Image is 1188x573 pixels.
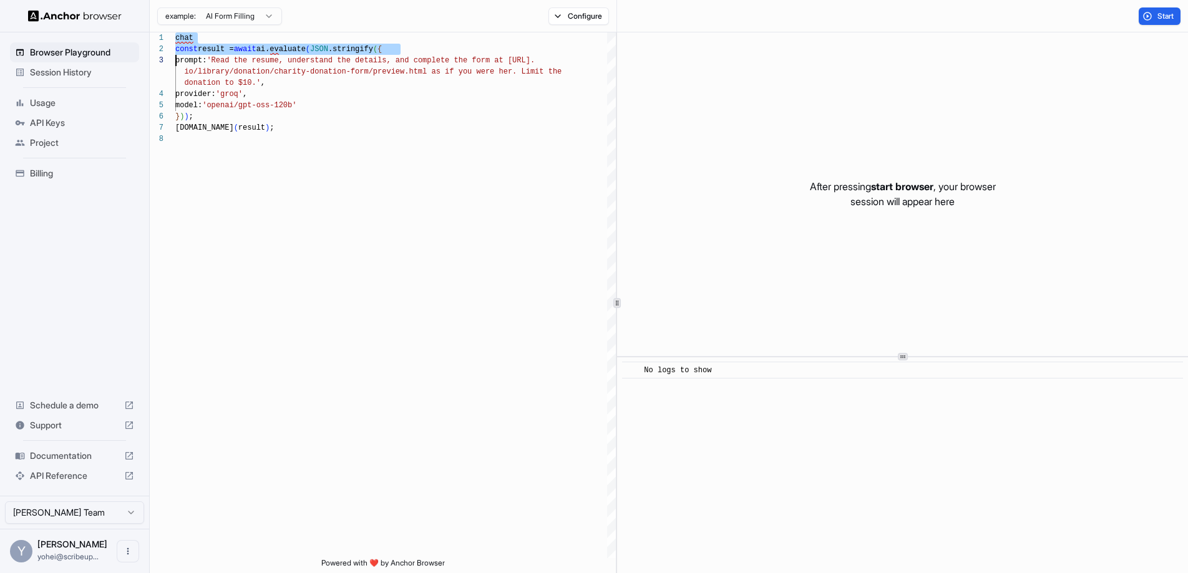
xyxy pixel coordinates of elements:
span: ) [184,112,188,121]
span: API Reference [30,469,119,482]
span: donation to $10.' [184,79,260,87]
div: API Reference [10,466,139,486]
span: provider: [175,90,216,99]
div: API Keys [10,113,139,133]
span: yohei@scribeup.io [37,552,99,561]
span: start browser [871,180,933,193]
span: 'groq' [216,90,243,99]
span: .stringify [328,45,373,54]
div: Usage [10,93,139,113]
span: ( [306,45,310,54]
div: 7 [150,122,163,133]
span: , [261,79,265,87]
span: Billing [30,167,134,180]
span: [DOMAIN_NAME] [175,123,234,132]
div: 8 [150,133,163,145]
span: Session History [30,66,134,79]
span: Schedule a demo [30,399,119,412]
span: Browser Playground [30,46,134,59]
div: Session History [10,62,139,82]
span: Start [1157,11,1175,21]
span: JSON [310,45,328,54]
div: Documentation [10,446,139,466]
div: 2 [150,44,163,55]
span: ( [373,45,377,54]
div: Browser Playground [10,42,139,62]
span: ​ [628,364,635,377]
button: Configure [548,7,609,25]
button: Open menu [117,540,139,562]
span: result [238,123,265,132]
p: After pressing , your browser session will appear here [810,179,996,209]
span: Project [30,137,134,149]
div: 3 [150,55,163,66]
span: API Keys [30,117,134,129]
span: await [234,45,256,54]
div: Support [10,415,139,435]
span: ; [189,112,193,121]
div: Schedule a demo [10,395,139,415]
span: Powered with ❤️ by Anchor Browser [321,558,445,573]
span: ai.evaluate [256,45,306,54]
span: html as if you were her. Limit the [409,67,562,76]
div: Project [10,133,139,153]
span: Usage [30,97,134,109]
span: , [243,90,247,99]
span: io/library/donation/charity-donation-form/preview. [184,67,409,76]
span: example: [165,11,196,21]
span: Documentation [30,450,119,462]
span: model: [175,101,202,110]
span: prompt: [175,56,207,65]
span: No logs to show [644,366,711,375]
span: ; [270,123,274,132]
span: result = [198,45,234,54]
span: chat [175,34,193,42]
img: Anchor Logo [28,10,122,22]
div: 1 [150,32,163,44]
span: } [175,112,180,121]
span: Support [30,419,119,431]
button: Start [1139,7,1181,25]
div: Y [10,540,32,562]
span: 'Read the resume, understand the details, and comp [207,56,431,65]
div: 6 [150,111,163,122]
div: 5 [150,100,163,111]
div: 4 [150,89,163,100]
span: { [377,45,382,54]
span: ) [265,123,270,132]
span: ( [234,123,238,132]
div: Billing [10,163,139,183]
span: ) [180,112,184,121]
span: Yohei Oka [37,539,107,549]
span: lete the form at [URL]. [431,56,535,65]
span: const [175,45,198,54]
span: 'openai/gpt-oss-120b' [202,101,296,110]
